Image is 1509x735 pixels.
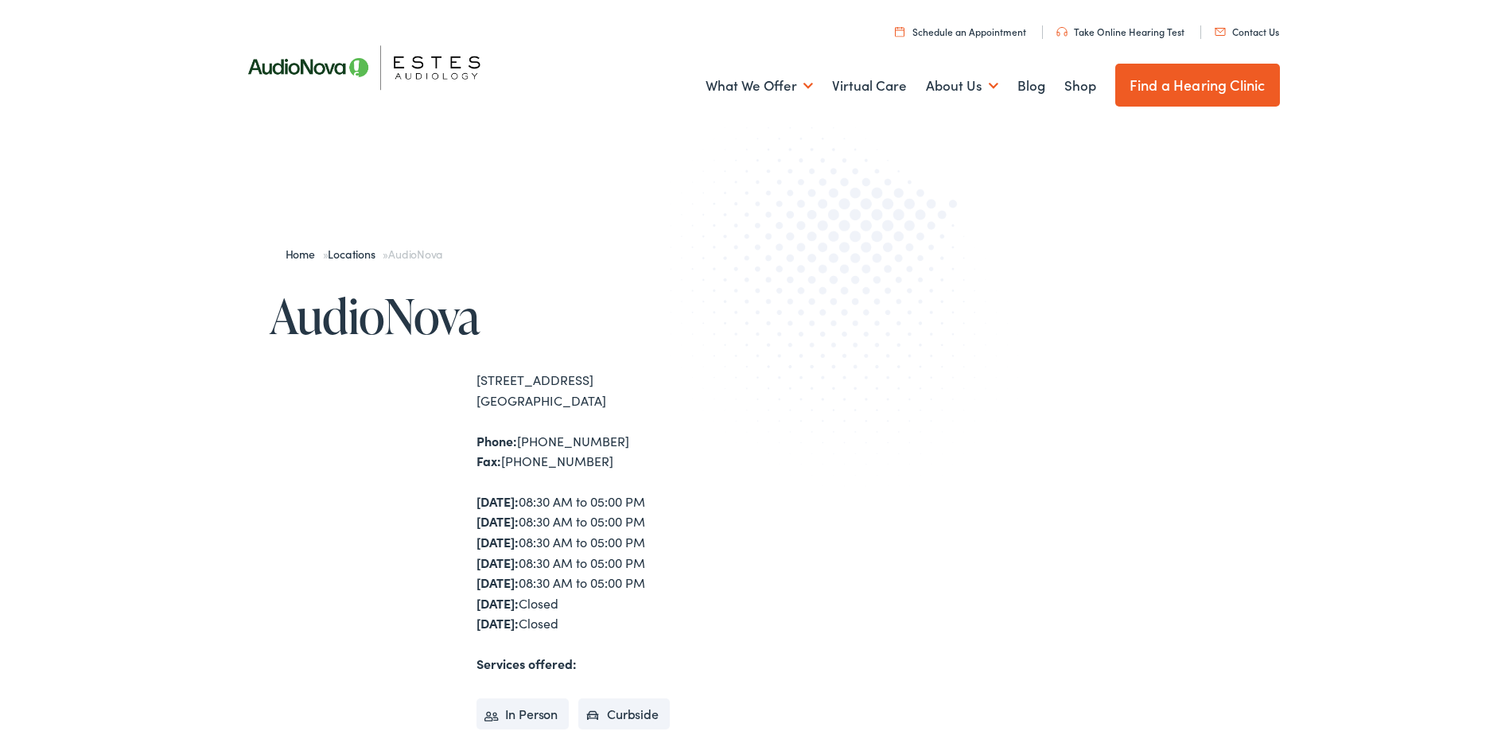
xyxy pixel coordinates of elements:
img: utility icon [1215,28,1226,36]
span: » » [286,246,443,262]
strong: Phone: [476,432,517,449]
strong: [DATE]: [476,492,519,510]
strong: Fax: [476,452,501,469]
span: AudioNova [388,246,442,262]
li: Curbside [578,698,670,730]
strong: [DATE]: [476,574,519,591]
a: Virtual Care [832,56,907,115]
strong: [DATE]: [476,554,519,571]
div: 08:30 AM to 05:00 PM 08:30 AM to 05:00 PM 08:30 AM to 05:00 PM 08:30 AM to 05:00 PM 08:30 AM to 0... [476,492,755,634]
a: Home [286,246,323,262]
a: Shop [1064,56,1096,115]
div: [PHONE_NUMBER] [PHONE_NUMBER] [476,431,755,472]
a: Find a Hearing Clinic [1115,64,1280,107]
a: Contact Us [1215,25,1279,38]
a: About Us [926,56,998,115]
strong: [DATE]: [476,594,519,612]
a: Locations [328,246,383,262]
h1: AudioNova [270,290,755,342]
div: [STREET_ADDRESS] [GEOGRAPHIC_DATA] [476,370,755,410]
img: utility icon [895,26,904,37]
a: Blog [1017,56,1045,115]
strong: [DATE]: [476,533,519,550]
img: utility icon [1056,27,1068,37]
strong: Services offered: [476,655,577,672]
a: Schedule an Appointment [895,25,1026,38]
li: In Person [476,698,570,730]
a: Take Online Hearing Test [1056,25,1184,38]
a: What We Offer [706,56,813,115]
strong: [DATE]: [476,614,519,632]
strong: [DATE]: [476,512,519,530]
